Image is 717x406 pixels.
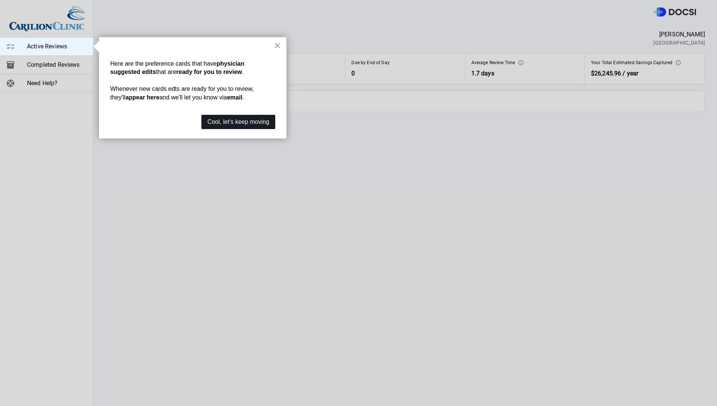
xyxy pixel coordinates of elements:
span: and we'll let you know via [159,94,227,101]
span: that are [156,69,176,75]
strong: physician suggested edits [110,60,246,75]
strong: email [227,94,242,101]
span: Here are the preference cards that have [110,60,217,67]
span: . [242,94,244,101]
span: Whenever new cards edts are ready for you to review, they'll [110,86,255,100]
button: Close [274,39,281,51]
button: Cool, let's keep moving [201,115,275,129]
span: Active Reviews [27,42,87,51]
strong: appear here [125,94,159,101]
strong: ready for you to review [176,69,242,75]
span: . [242,69,243,75]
